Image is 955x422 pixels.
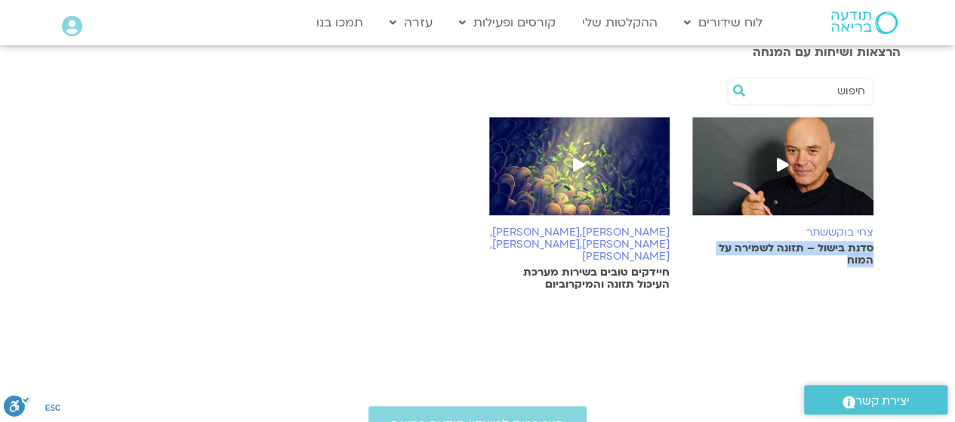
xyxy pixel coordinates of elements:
input: חיפוש [750,79,865,104]
a: ההקלטות שלי [575,8,665,37]
h6: צחי בוקששתר [692,226,873,239]
p: חיידקים טובים בשירות מערכת העיכול תזונה והמיקרוביום [489,266,670,291]
h3: הרצאות ושיחות עם המנחה [55,45,901,59]
a: עזרה [382,8,440,37]
h6: [PERSON_NAME],[PERSON_NAME],[PERSON_NAME],[PERSON_NAME],[PERSON_NAME] [489,226,670,263]
a: לוח שידורים [676,8,770,37]
a: תמכו בנו [309,8,371,37]
a: קורסים ופעילות [451,8,563,37]
img: Untitled-design-8.png [489,117,670,230]
p: סדנת בישול – תזונה לשמירה על המוח [692,242,873,266]
a: צחי בוקששתר סדנת בישול – תזונה לשמירה על המוח [692,117,873,266]
a: יצירת קשר [804,385,947,414]
img: תודעה בריאה [831,11,898,34]
img: %D7%A6%D7%97%D7%99.jpg [692,117,873,230]
a: [PERSON_NAME],[PERSON_NAME],[PERSON_NAME],[PERSON_NAME],[PERSON_NAME] חיידקים טובים בשירות מערכת ... [489,117,670,291]
span: יצירת קשר [855,391,910,411]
